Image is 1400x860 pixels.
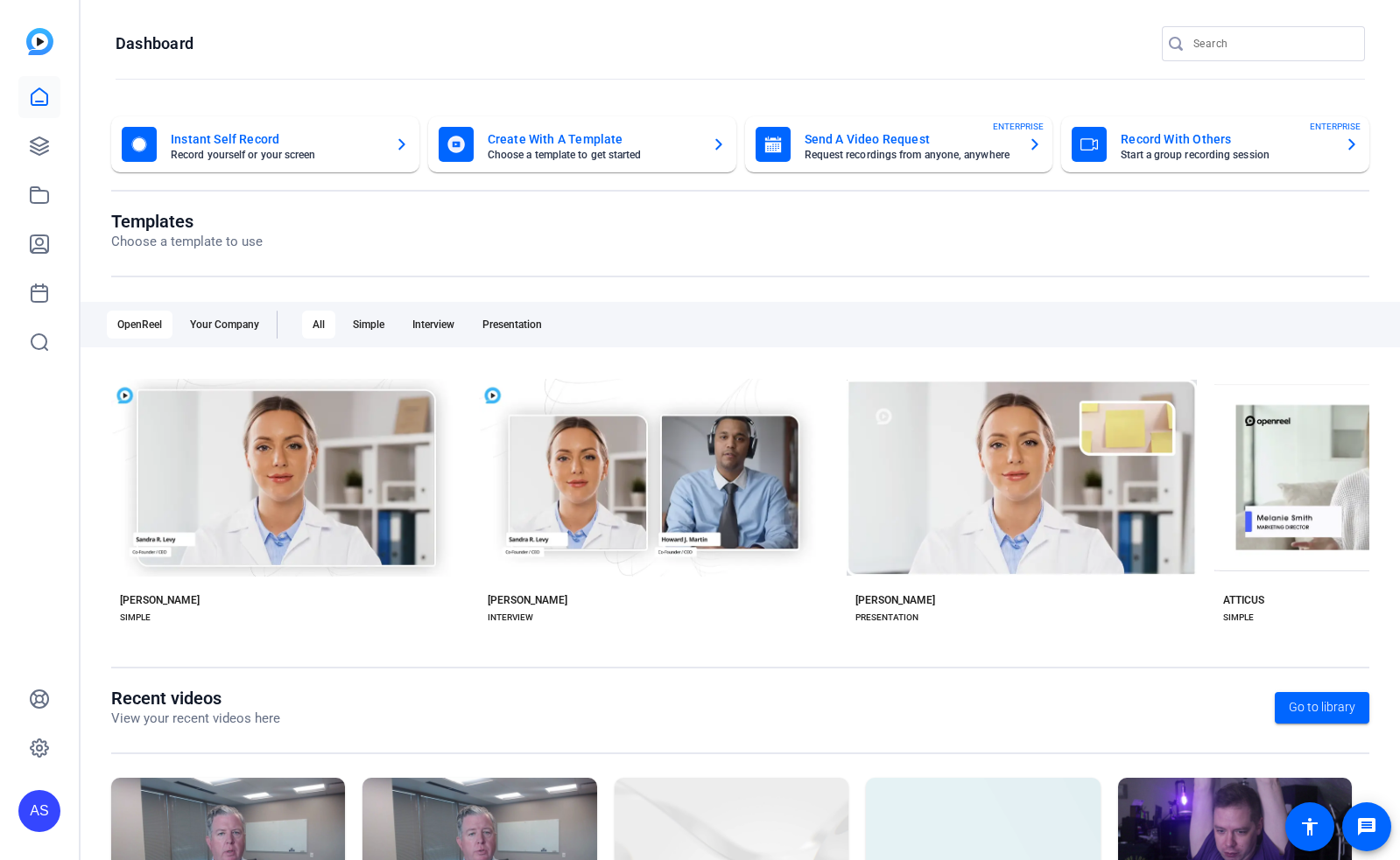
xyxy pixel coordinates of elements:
div: SIMPLE [1223,611,1254,625]
mat-card-subtitle: Record yourself or your screen [171,150,381,160]
mat-card-subtitle: Request recordings from anyone, anywhere [805,150,1015,160]
mat-icon: message [1356,816,1377,837]
p: View your recent videos here [111,709,280,729]
mat-card-title: Send A Video Request [805,129,1015,150]
a: Go to library [1275,692,1369,724]
img: blue-gradient.svg [26,28,53,55]
div: Presentation [472,311,552,339]
span: Go to library [1289,698,1355,717]
div: Interview [402,311,465,339]
div: [PERSON_NAME] [855,593,935,607]
div: PRESENTATION [855,611,918,625]
div: Your Company [179,311,270,339]
div: AS [18,790,60,832]
p: Choose a template to use [111,232,263,252]
div: SIMPLE [120,611,151,625]
mat-icon: accessibility [1299,816,1320,837]
input: Search [1193,33,1351,54]
div: [PERSON_NAME] [120,593,200,607]
mat-card-title: Instant Self Record [171,129,381,150]
div: All [302,311,335,339]
span: ENTERPRISE [1310,120,1361,133]
h1: Recent videos [111,688,280,709]
button: Record With OthersStart a group recording sessionENTERPRISE [1061,116,1369,172]
h1: Templates [111,211,263,232]
div: OpenReel [107,311,172,339]
div: Simple [342,311,395,339]
mat-card-title: Create With A Template [488,129,698,150]
mat-card-subtitle: Choose a template to get started [488,150,698,160]
button: Send A Video RequestRequest recordings from anyone, anywhereENTERPRISE [745,116,1053,172]
mat-card-subtitle: Start a group recording session [1121,150,1331,160]
button: Create With A TemplateChoose a template to get started [428,116,736,172]
div: ATTICUS [1223,593,1264,607]
h1: Dashboard [116,33,193,54]
button: Instant Self RecordRecord yourself or your screen [111,116,419,172]
div: INTERVIEW [488,611,533,625]
div: [PERSON_NAME] [488,593,567,607]
span: ENTERPRISE [993,120,1044,133]
mat-card-title: Record With Others [1121,129,1331,150]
